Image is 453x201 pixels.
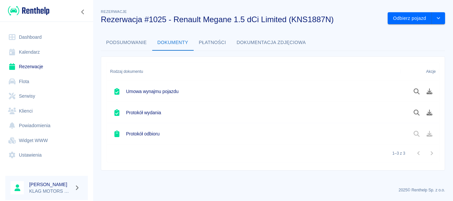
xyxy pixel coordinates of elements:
[101,15,382,24] h3: Rezerwacja #1025 - Renault Megane 1.5 dCi Limited (KNS1887N)
[126,88,178,95] h6: Umowa wynajmu pojazdu
[5,30,88,45] a: Dashboard
[423,107,436,118] button: Pobierz dokument
[126,130,160,137] h6: Protokół odbioru
[400,62,439,81] div: Akcje
[410,107,423,118] button: Podgląd dokumentu
[426,62,436,81] div: Akcje
[8,5,49,16] img: Renthelp logo
[5,89,88,104] a: Serwisy
[78,8,88,16] button: Zwiń nawigację
[126,109,161,116] h6: Protokół wydania
[5,118,88,133] a: Powiadomienia
[110,62,143,81] div: Rodzaj dokumentu
[29,181,72,188] h6: [PERSON_NAME]
[152,35,194,51] button: Dokumenty
[5,45,88,60] a: Kalendarz
[5,5,49,16] a: Renthelp logo
[101,187,445,193] p: 2025 © Renthelp Sp. z o.o.
[5,133,88,148] a: Widget WWW
[29,188,72,195] p: KLAG MOTORS Rent a Car
[231,35,311,51] button: Dokumentacja zdjęciowa
[423,86,436,97] button: Pobierz dokument
[388,12,432,25] button: Odbierz pojazd
[5,148,88,163] a: Ustawienia
[101,35,152,51] button: Podsumowanie
[101,10,127,14] span: Rezerwacje
[410,86,423,97] button: Podgląd dokumentu
[5,74,88,89] a: Flota
[107,62,400,81] div: Rodzaj dokumentu
[194,35,231,51] button: Płatności
[5,104,88,119] a: Klienci
[392,150,405,156] p: 1–3 z 3
[432,12,445,25] button: drop-down
[5,59,88,74] a: Rezerwacje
